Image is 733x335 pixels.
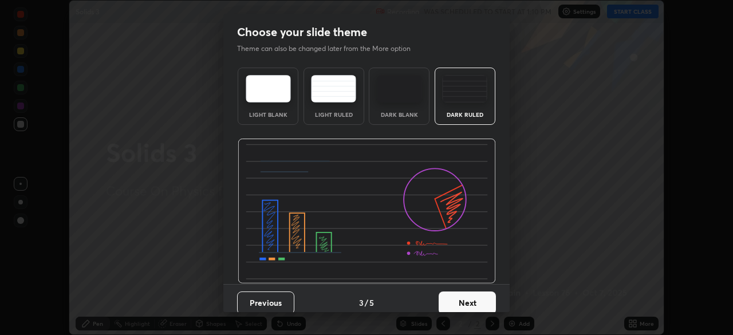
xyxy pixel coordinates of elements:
[439,291,496,314] button: Next
[311,75,356,103] img: lightRuledTheme.5fabf969.svg
[376,112,422,117] div: Dark Blank
[246,75,291,103] img: lightTheme.e5ed3b09.svg
[442,75,487,103] img: darkRuledTheme.de295e13.svg
[365,297,368,309] h4: /
[237,291,294,314] button: Previous
[238,139,496,284] img: darkRuledThemeBanner.864f114c.svg
[377,75,422,103] img: darkTheme.f0cc69e5.svg
[369,297,374,309] h4: 5
[311,112,357,117] div: Light Ruled
[237,44,423,54] p: Theme can also be changed later from the More option
[442,112,488,117] div: Dark Ruled
[237,25,367,40] h2: Choose your slide theme
[359,297,364,309] h4: 3
[245,112,291,117] div: Light Blank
